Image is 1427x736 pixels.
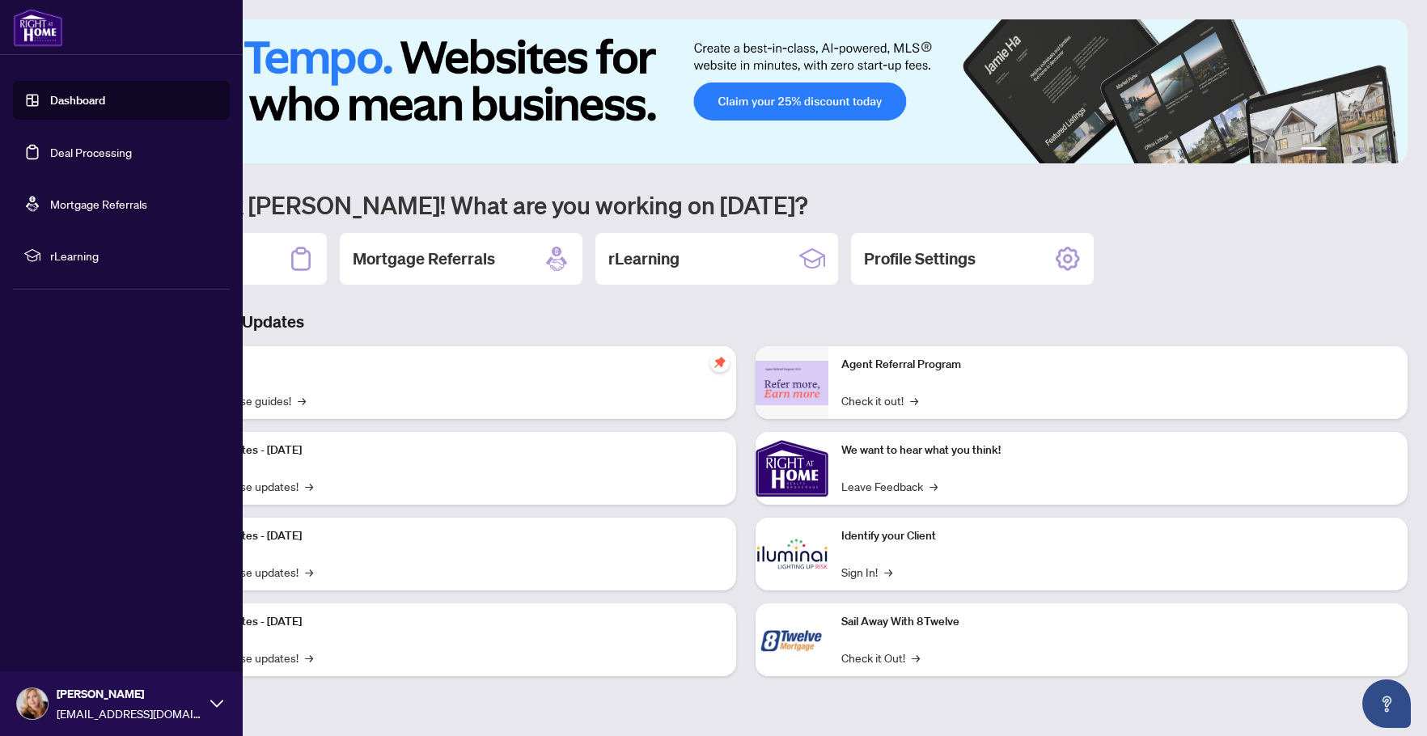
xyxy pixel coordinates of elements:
[1359,147,1366,154] button: 4
[756,518,828,590] img: Identify your Client
[912,649,920,666] span: →
[756,361,828,405] img: Agent Referral Program
[841,477,938,495] a: Leave Feedback→
[170,527,723,545] p: Platform Updates - [DATE]
[841,527,1395,545] p: Identify your Client
[929,477,938,495] span: →
[84,189,1408,220] h1: Welcome back [PERSON_NAME]! What are you working on [DATE]?
[1333,147,1340,154] button: 2
[170,613,723,631] p: Platform Updates - [DATE]
[841,391,918,409] a: Check it out!→
[1372,147,1378,154] button: 5
[1346,147,1353,154] button: 3
[710,353,730,372] span: pushpin
[608,247,680,270] h2: rLearning
[50,93,105,108] a: Dashboard
[841,442,1395,459] p: We want to hear what you think!
[353,247,495,270] h2: Mortgage Referrals
[756,432,828,505] img: We want to hear what you think!
[910,391,918,409] span: →
[17,688,48,719] img: Profile Icon
[84,19,1408,163] img: Slide 0
[50,247,218,264] span: rLearning
[50,145,132,159] a: Deal Processing
[57,704,202,722] span: [EMAIL_ADDRESS][DOMAIN_NAME]
[57,685,202,703] span: [PERSON_NAME]
[841,649,920,666] a: Check it Out!→
[170,442,723,459] p: Platform Updates - [DATE]
[298,391,306,409] span: →
[50,197,147,211] a: Mortgage Referrals
[305,477,313,495] span: →
[756,603,828,676] img: Sail Away With 8Twelve
[841,356,1395,374] p: Agent Referral Program
[841,563,892,581] a: Sign In!→
[1301,147,1327,154] button: 1
[84,311,1408,333] h3: Brokerage & Industry Updates
[1362,679,1411,728] button: Open asap
[170,356,723,374] p: Self-Help
[305,563,313,581] span: →
[864,247,976,270] h2: Profile Settings
[1385,147,1391,154] button: 6
[305,649,313,666] span: →
[13,8,63,47] img: logo
[884,563,892,581] span: →
[841,613,1395,631] p: Sail Away With 8Twelve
